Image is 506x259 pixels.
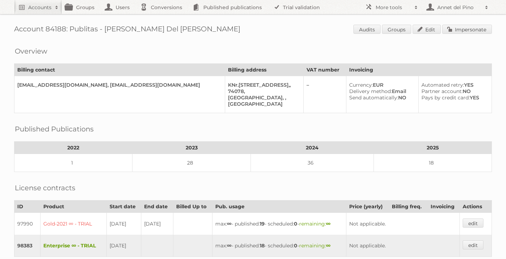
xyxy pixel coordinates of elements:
[427,201,460,213] th: Invoicing
[346,235,460,257] td: Not applicable.
[299,242,331,249] span: remaining:
[260,221,265,227] strong: 19
[228,82,298,88] div: KNr.[STREET_ADDRESS],,
[346,64,492,76] th: Invoicing
[349,94,413,101] div: NO
[421,82,464,88] span: Automated retry:
[349,88,413,94] div: Email
[15,183,75,193] h2: License contracts
[228,88,298,94] div: 74078,
[421,88,463,94] span: Partner account:
[14,154,132,172] td: 1
[14,201,41,213] th: ID
[107,201,141,213] th: Start date
[132,154,251,172] td: 28
[14,213,41,235] td: 97990
[15,124,94,134] h2: Published Publications
[212,235,346,257] td: max: - published: - scheduled: -
[353,25,381,34] a: Audits
[421,94,470,101] span: Pays by credit card:
[382,25,411,34] a: Groups
[14,235,41,257] td: 98383
[107,213,141,235] td: [DATE]
[349,82,373,88] span: Currency:
[251,154,374,172] td: 36
[463,240,483,249] a: edit
[376,4,411,11] h2: More tools
[374,154,492,172] td: 18
[212,201,346,213] th: Pub. usage
[299,221,331,227] span: remaining:
[14,64,225,76] th: Billing contact
[326,242,331,249] strong: ∞
[260,242,265,249] strong: 18
[374,142,492,154] th: 2025
[251,142,374,154] th: 2024
[349,94,398,101] span: Send automatically:
[349,82,413,88] div: EUR
[227,221,232,227] strong: ∞
[436,4,481,11] h2: Annet del Pino
[421,94,486,101] div: YES
[346,213,460,235] td: Not applicable.
[141,201,173,213] th: End date
[141,213,173,235] td: [DATE]
[225,64,303,76] th: Billing address
[41,213,107,235] td: Gold-2021 ∞ - TRIAL
[212,213,346,235] td: max: - published: - scheduled: -
[326,221,331,227] strong: ∞
[41,201,107,213] th: Product
[14,25,492,35] h1: Account 84188: Publitas - [PERSON_NAME] Del [PERSON_NAME]
[294,221,297,227] strong: 0
[413,25,441,34] a: Edit
[228,101,298,107] div: [GEOGRAPHIC_DATA]
[303,64,346,76] th: VAT number
[389,201,427,213] th: Billing freq.
[41,235,107,257] td: Enterprise ∞ - TRIAL
[17,82,219,88] div: [EMAIL_ADDRESS][DOMAIN_NAME], [EMAIL_ADDRESS][DOMAIN_NAME]
[294,242,297,249] strong: 0
[346,201,389,213] th: Price (yearly)
[303,76,346,113] td: –
[460,201,492,213] th: Actions
[132,142,251,154] th: 2023
[227,242,232,249] strong: ∞
[442,25,492,34] a: Impersonate
[228,94,298,101] div: [GEOGRAPHIC_DATA], ,
[421,88,486,94] div: NO
[28,4,51,11] h2: Accounts
[14,142,132,154] th: 2022
[15,46,47,56] h2: Overview
[173,201,212,213] th: Billed Up to
[107,235,141,257] td: [DATE]
[421,82,486,88] div: YES
[349,88,392,94] span: Delivery method:
[463,218,483,228] a: edit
